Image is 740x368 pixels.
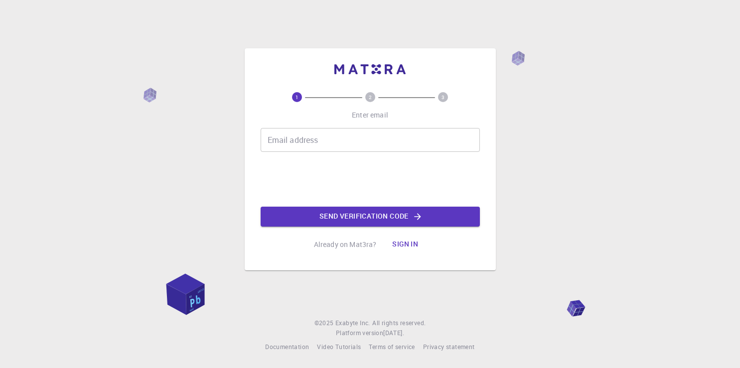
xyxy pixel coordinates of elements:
[335,319,370,327] span: Exabyte Inc.
[442,94,444,101] text: 3
[261,207,480,227] button: Send verification code
[372,318,426,328] span: All rights reserved.
[383,328,404,338] a: [DATE].
[383,329,404,337] span: [DATE] .
[265,343,309,351] span: Documentation
[384,235,426,254] button: Sign in
[295,160,446,199] iframe: reCAPTCHA
[352,110,388,120] p: Enter email
[369,343,415,351] span: Terms of service
[314,240,377,249] p: Already on Mat3ra?
[296,94,298,101] text: 1
[317,343,361,351] span: Video Tutorials
[336,328,383,338] span: Platform version
[369,94,372,101] text: 2
[314,318,335,328] span: © 2025
[317,342,361,352] a: Video Tutorials
[369,342,415,352] a: Terms of service
[423,342,475,352] a: Privacy statement
[265,342,309,352] a: Documentation
[423,343,475,351] span: Privacy statement
[335,318,370,328] a: Exabyte Inc.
